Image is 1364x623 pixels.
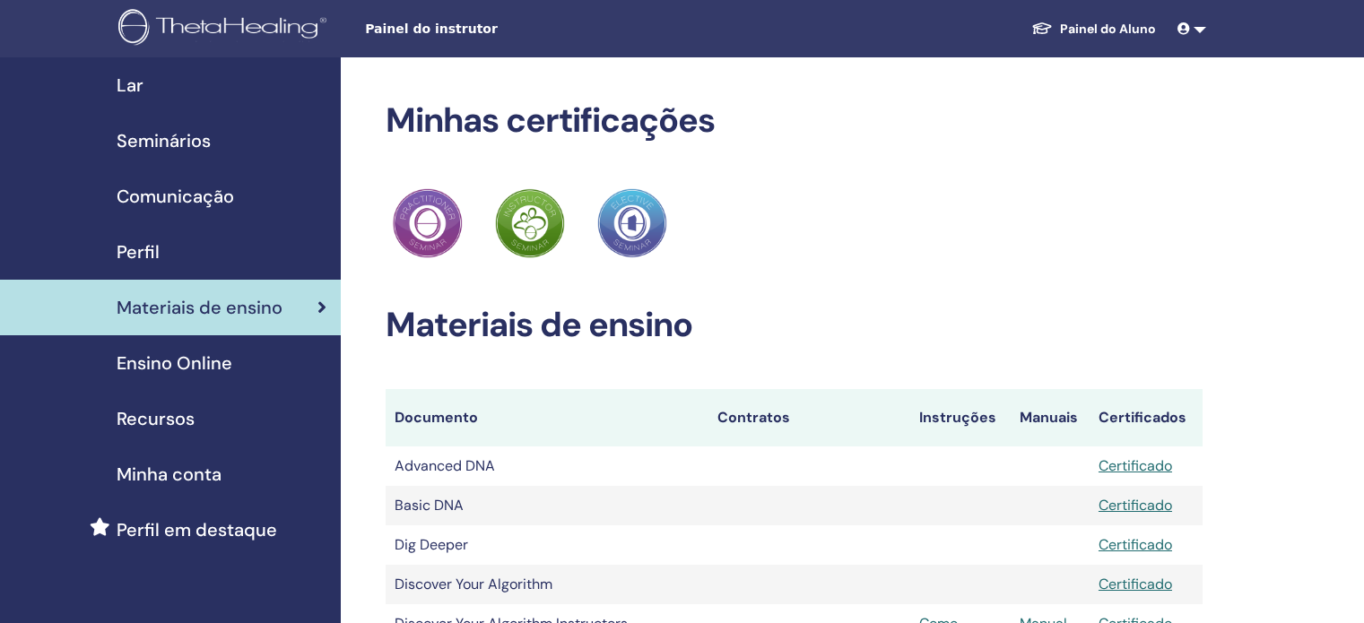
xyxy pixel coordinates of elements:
a: Painel do Aluno [1017,13,1170,46]
img: Practitioner [393,188,463,258]
span: Perfil [117,238,160,265]
span: Painel do instrutor [365,20,634,39]
h2: Minhas certificações [386,100,1203,142]
img: Practitioner [597,188,667,258]
img: graduation-cap-white.svg [1031,21,1053,36]
span: Lar [117,72,143,99]
a: Certificado [1099,575,1172,593]
h2: Materiais de ensino [386,305,1203,346]
span: Ensino Online [117,350,232,376]
th: Certificados [1090,389,1203,446]
span: Perfil em destaque [117,516,277,543]
span: Comunicação [117,183,234,210]
a: Certificado [1099,496,1172,515]
th: Documento [386,389,708,446]
td: Basic DNA [386,486,708,525]
span: Minha conta [117,461,222,488]
span: Seminários [117,127,211,154]
td: Advanced DNA [386,446,708,486]
img: Practitioner [495,188,565,258]
a: Certificado [1099,535,1172,554]
td: Dig Deeper [386,525,708,565]
td: Discover Your Algorithm [386,565,708,604]
span: Recursos [117,405,195,432]
span: Materiais de ensino [117,294,282,321]
a: Certificado [1099,456,1172,475]
th: Instruções [910,389,1011,446]
th: Contratos [708,389,910,446]
img: logo.png [118,9,333,49]
th: Manuais [1011,389,1090,446]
